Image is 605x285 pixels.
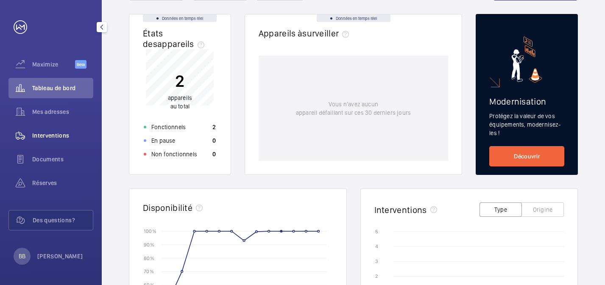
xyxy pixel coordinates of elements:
[32,179,93,187] span: Réserves
[32,60,75,69] span: Maximize
[144,255,154,261] text: 80 %
[375,243,378,249] text: 4
[143,28,208,49] h2: États des
[489,96,564,107] h2: Modernisation
[144,228,156,234] text: 100 %
[259,28,353,39] h2: Appareils à
[375,229,378,235] text: 5
[37,252,83,260] p: [PERSON_NAME]
[317,14,390,22] div: Données en temps réel
[33,216,93,224] span: Des questions?
[212,123,216,131] p: 2
[143,202,192,213] h2: Disponibilité
[168,70,192,91] p: 2
[489,146,564,166] a: Découvrir
[144,241,154,247] text: 90 %
[375,258,378,264] text: 3
[296,100,411,117] p: Vous n'avez aucun appareil défaillant sur ces 30 derniers jours
[32,131,93,140] span: Interventions
[521,202,564,217] button: Origine
[157,39,208,49] span: appareils
[511,36,542,83] img: marketing-card.svg
[151,123,186,131] p: Fonctionnels
[302,28,352,39] span: surveiller
[489,112,564,137] p: Protégez la valeur de vos équipements, modernisez-les !
[75,60,86,69] span: Beta
[374,205,427,215] h2: Interventions
[151,136,175,145] p: En pause
[212,136,216,145] p: 0
[212,150,216,158] p: 0
[168,94,192,111] p: au total
[480,202,522,217] button: Type
[32,108,93,116] span: Mes adresses
[144,268,154,274] text: 70 %
[151,150,197,158] p: Non fonctionnels
[168,94,192,101] span: appareils
[19,252,25,260] p: BB
[32,84,93,92] span: Tableau de bord
[32,155,93,163] span: Documents
[375,273,378,279] text: 2
[143,14,217,22] div: Données en temps réel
